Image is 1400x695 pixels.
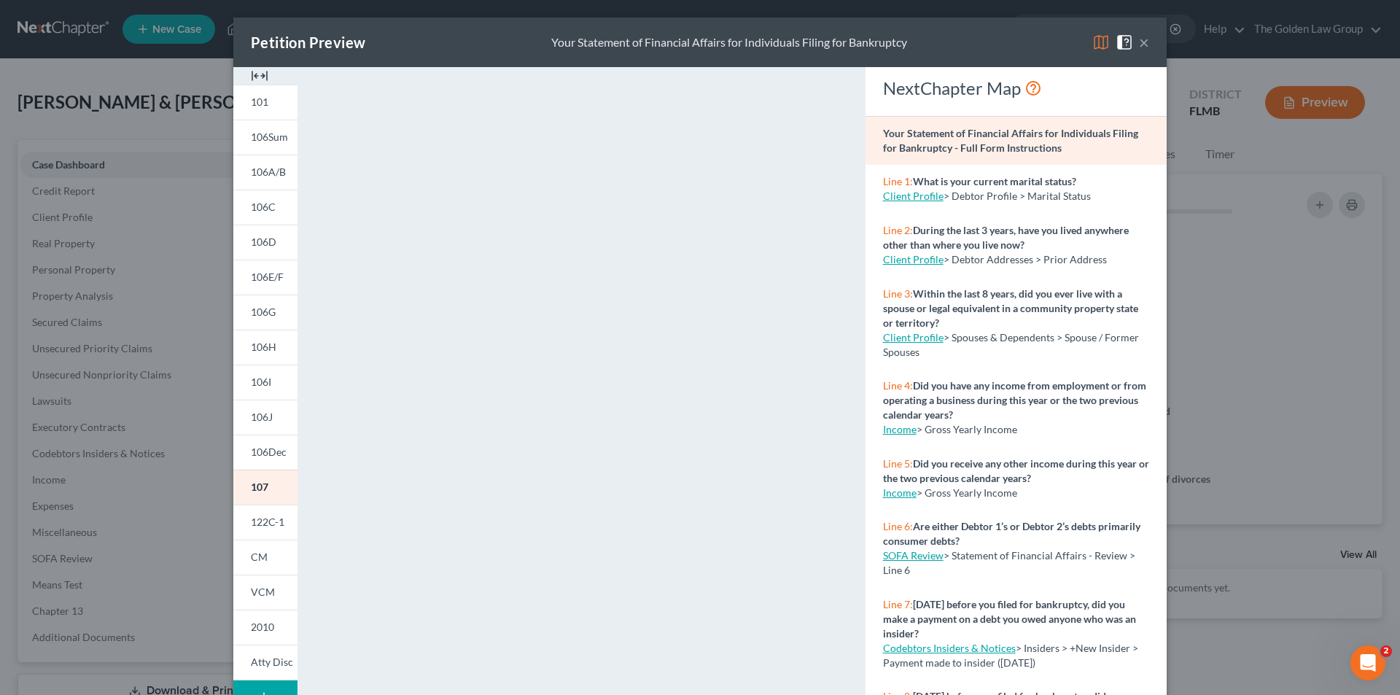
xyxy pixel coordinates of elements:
img: help-close-5ba153eb36485ed6c1ea00a893f15db1cb9b99d6cae46e1a8edb6c62d00a1a76.svg [1116,34,1133,51]
a: 106D [233,225,297,260]
span: Line 7: [883,598,913,610]
a: 106Sum [233,120,297,155]
a: CM [233,540,297,575]
a: 106I [233,365,297,400]
span: 106I [251,376,271,388]
span: 2 [1380,645,1392,657]
button: × [1139,34,1149,51]
a: Client Profile [883,190,944,202]
iframe: Intercom live chat [1350,645,1385,680]
a: 106Dec [233,435,297,470]
strong: Are either Debtor 1’s or Debtor 2’s debts primarily consumer debts? [883,520,1140,547]
a: 122C-1 [233,505,297,540]
span: 106E/F [251,271,284,283]
span: 106D [251,236,276,248]
span: > Debtor Profile > Marital Status [944,190,1091,202]
span: 106Dec [251,446,287,458]
span: Line 2: [883,224,913,236]
span: Line 4: [883,379,913,392]
span: 106C [251,201,276,213]
strong: Did you have any income from employment or from operating a business during this year or the two ... [883,379,1146,421]
span: 106G [251,306,276,318]
strong: Within the last 8 years, did you ever live with a spouse or legal equivalent in a community prope... [883,287,1138,329]
img: expand-e0f6d898513216a626fdd78e52531dac95497ffd26381d4c15ee2fc46db09dca.svg [251,67,268,85]
a: Client Profile [883,253,944,265]
strong: During the last 3 years, have you lived anywhere other than where you live now? [883,224,1129,251]
a: Client Profile [883,331,944,343]
img: map-eea8200ae884c6f1103ae1953ef3d486a96c86aabb227e865a55264e3737af1f.svg [1092,34,1110,51]
span: Line 3: [883,287,913,300]
div: NextChapter Map [883,77,1149,100]
a: Atty Disc [233,645,297,680]
span: Line 5: [883,457,913,470]
strong: Your Statement of Financial Affairs for Individuals Filing for Bankruptcy - Full Form Instructions [883,127,1138,154]
a: Income [883,423,917,435]
span: 107 [251,481,268,493]
a: 106A/B [233,155,297,190]
a: 2010 [233,610,297,645]
span: 106H [251,341,276,353]
span: Line 1: [883,175,913,187]
span: Line 6: [883,520,913,532]
a: 101 [233,85,297,120]
strong: What is your current marital status? [913,175,1076,187]
span: > Gross Yearly Income [917,423,1017,435]
a: 106E/F [233,260,297,295]
span: 2010 [251,621,274,633]
span: > Spouses & Dependents > Spouse / Former Spouses [883,331,1139,358]
a: SOFA Review [883,549,944,562]
span: 122C-1 [251,516,284,528]
span: > Insiders > +New Insider > Payment made to insider ([DATE]) [883,642,1138,669]
a: 106H [233,330,297,365]
span: > Statement of Financial Affairs - Review > Line 6 [883,549,1135,576]
strong: [DATE] before you filed for bankruptcy, did you make a payment on a debt you owed anyone who was ... [883,598,1136,640]
span: Atty Disc [251,656,293,668]
span: CM [251,551,268,563]
a: Codebtors Insiders & Notices [883,642,1016,654]
span: VCM [251,586,275,598]
div: Petition Preview [251,32,365,53]
span: > Debtor Addresses > Prior Address [944,253,1107,265]
span: 106J [251,411,273,423]
strong: Did you receive any other income during this year or the two previous calendar years? [883,457,1149,484]
span: 101 [251,96,268,108]
a: 106C [233,190,297,225]
a: 106J [233,400,297,435]
div: Your Statement of Financial Affairs for Individuals Filing for Bankruptcy [551,34,907,51]
a: 107 [233,470,297,505]
a: Income [883,486,917,499]
span: > Gross Yearly Income [917,486,1017,499]
a: VCM [233,575,297,610]
span: 106Sum [251,131,288,143]
span: 106A/B [251,166,286,178]
a: 106G [233,295,297,330]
